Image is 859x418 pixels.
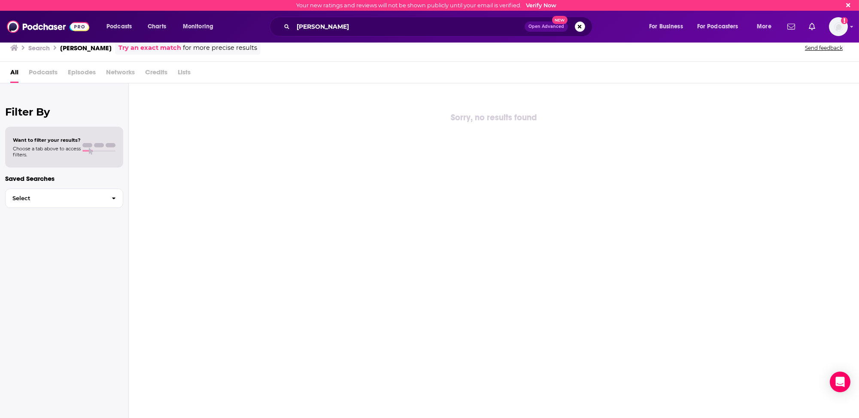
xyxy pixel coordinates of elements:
[142,20,171,34] a: Charts
[5,174,123,183] p: Saved Searches
[28,44,50,52] h3: Search
[841,17,848,24] svg: Email not verified
[697,21,738,33] span: For Podcasters
[751,20,782,34] button: open menu
[296,2,556,9] div: Your new ratings and reviews will not be shown publicly until your email is verified.
[757,21,771,33] span: More
[526,2,556,9] a: Verify Now
[129,111,859,125] div: Sorry, no results found
[830,372,850,392] div: Open Intercom Messenger
[802,44,845,52] button: Send feedback
[805,19,819,34] a: Show notifications dropdown
[528,24,564,29] span: Open Advanced
[60,44,112,52] h3: [PERSON_NAME]
[6,195,105,201] span: Select
[148,21,166,33] span: Charts
[784,19,798,34] a: Show notifications dropdown
[178,65,191,83] span: Lists
[13,146,81,158] span: Choose a tab above to access filters.
[7,18,89,35] img: Podchaser - Follow, Share and Rate Podcasts
[829,17,848,36] img: User Profile
[13,137,81,143] span: Want to filter your results?
[100,20,143,34] button: open menu
[5,189,123,208] button: Select
[692,20,751,34] button: open menu
[29,65,58,83] span: Podcasts
[525,21,568,32] button: Open AdvancedNew
[552,16,568,24] span: New
[10,65,18,83] a: All
[106,21,132,33] span: Podcasts
[649,21,683,33] span: For Business
[293,20,525,34] input: Search podcasts, credits, & more...
[643,20,694,34] button: open menu
[829,17,848,36] button: Show profile menu
[183,21,213,33] span: Monitoring
[177,20,225,34] button: open menu
[145,65,167,83] span: Credits
[106,65,135,83] span: Networks
[68,65,96,83] span: Episodes
[278,17,601,37] div: Search podcasts, credits, & more...
[829,17,848,36] span: Logged in as BretAita
[5,106,123,118] h2: Filter By
[183,43,257,53] span: for more precise results
[118,43,181,53] a: Try an exact match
